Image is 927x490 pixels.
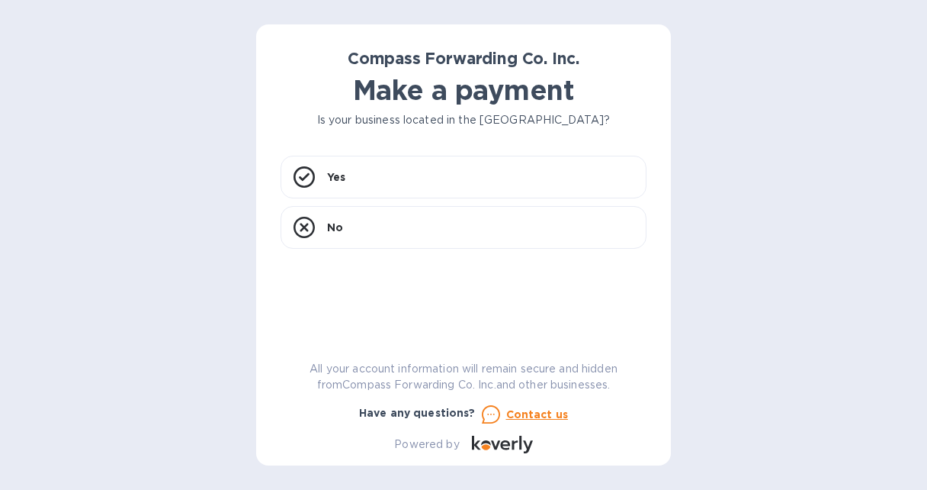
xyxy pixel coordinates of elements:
[506,408,569,421] u: Contact us
[348,49,579,68] b: Compass Forwarding Co. Inc.
[281,74,646,106] h1: Make a payment
[327,220,343,235] p: No
[281,361,646,393] p: All your account information will remain secure and hidden from Compass Forwarding Co. Inc. and o...
[394,437,459,453] p: Powered by
[281,112,646,128] p: Is your business located in the [GEOGRAPHIC_DATA]?
[359,407,476,419] b: Have any questions?
[327,169,345,185] p: Yes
